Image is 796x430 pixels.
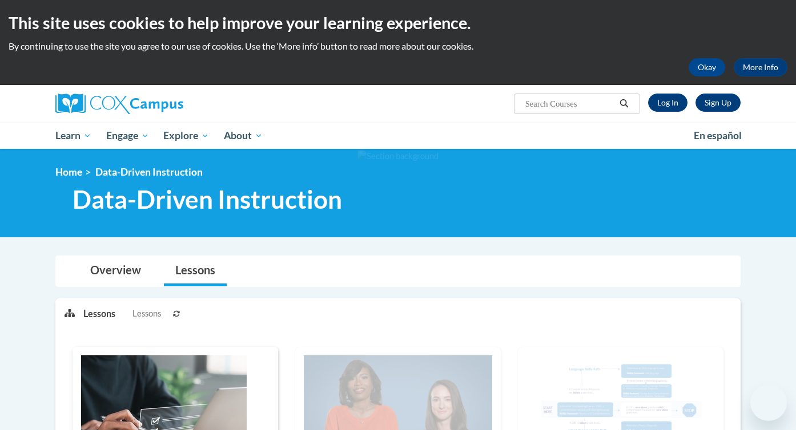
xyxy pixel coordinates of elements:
[55,94,183,114] img: Cox Campus
[224,129,263,143] span: About
[216,123,270,149] a: About
[48,123,99,149] a: Learn
[524,97,616,111] input: Search Courses
[83,307,115,320] p: Lessons
[686,124,749,148] a: En español
[163,129,209,143] span: Explore
[106,129,149,143] span: Engage
[689,58,725,76] button: Okay
[357,150,439,163] img: Section background
[95,166,203,178] span: Data-Driven Instruction
[38,123,758,149] div: Main menu
[9,40,787,52] p: By continuing to use the site you agree to our use of cookies. Use the ‘More info’ button to read...
[694,129,742,141] span: En español
[734,58,787,76] a: More Info
[55,166,82,178] a: Home
[55,94,272,114] a: Cox Campus
[648,94,688,112] a: Log In
[73,184,342,214] span: Data-Driven Instruction
[99,123,156,149] a: Engage
[79,256,152,286] a: Overview
[156,123,216,149] a: Explore
[696,94,741,112] a: Register
[55,129,91,143] span: Learn
[132,307,161,320] span: Lessons
[750,384,787,421] iframe: Button to launch messaging window
[616,97,633,111] button: Search
[164,256,227,286] a: Lessons
[9,11,787,34] h2: This site uses cookies to help improve your learning experience.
